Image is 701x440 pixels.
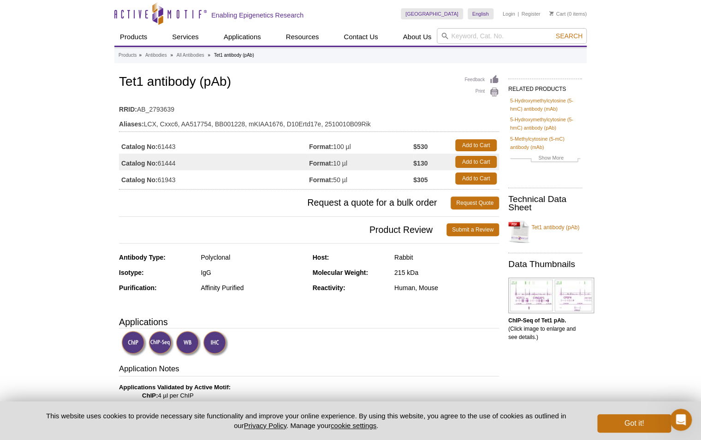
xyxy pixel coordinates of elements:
[437,28,587,44] input: Keyword, Cat. No.
[508,278,594,313] img: Tet1 antibody (pAb) tested by ChIP-Seq.
[549,11,565,17] a: Cart
[119,100,499,114] td: AB_2793639
[119,384,231,391] b: Applications Validated by Active Motif:
[413,176,428,184] strong: $305
[394,284,499,292] div: Human, Mouse
[309,176,333,184] strong: Format:
[510,96,580,113] a: 5-Hydroxymethylcytosine (5-hmC) antibody (mAb)
[455,156,497,168] a: Add to Cart
[309,143,333,151] strong: Format:
[119,196,451,209] span: Request a quote for a bulk order
[142,400,171,407] strong: ChIP-Seq:
[549,8,587,19] li: (0 items)
[211,11,303,19] h2: Enabling Epigenetics Research
[521,11,540,17] a: Register
[166,28,204,46] a: Services
[508,195,582,212] h2: Technical Data Sheet
[201,284,305,292] div: Affinity Purified
[309,159,333,167] strong: Format:
[214,53,254,58] li: Tet1 antibody (pAb)
[218,28,267,46] a: Applications
[468,8,493,19] a: English
[280,28,325,46] a: Resources
[119,284,157,291] strong: Purification:
[549,11,553,16] img: Your Cart
[119,363,499,376] h3: Application Notes
[508,218,582,245] a: Tet1 antibody (pAb)
[455,172,497,184] a: Add to Cart
[446,223,499,236] a: Submit a Review
[510,115,580,132] a: 5-Hydroxymethylcytosine (5-hmC) antibody (pAb)
[394,268,499,277] div: 215 kDa
[139,53,142,58] li: »
[508,317,566,324] b: ChIP-Seq of Tet1 pAb.
[597,414,671,433] button: Got it!
[121,331,147,356] img: ChIP Validated
[121,159,158,167] strong: Catalog No:
[119,170,309,187] td: 61943
[464,75,499,85] a: Feedback
[119,154,309,170] td: 61444
[119,114,499,129] td: LCX, Cxxc6, AA517754, BB001228, mKIAA1676, D10Ertd17e, 2510010B09Rik
[201,268,305,277] div: IgG
[331,422,376,429] button: cookie settings
[208,53,210,58] li: »
[670,409,692,431] iframe: Intercom live chat
[394,253,499,262] div: Rabbit
[338,28,383,46] a: Contact Us
[119,51,137,59] a: Products
[119,254,166,261] strong: Antibody Type:
[142,392,158,399] strong: ChIP:
[503,11,515,17] a: Login
[149,331,174,356] img: ChIP-Seq Validated
[170,53,173,58] li: »
[556,32,582,40] span: Search
[145,51,167,59] a: Antibodies
[309,137,413,154] td: 100 µl
[119,137,309,154] td: 61443
[313,284,345,291] strong: Reactivity:
[508,78,582,95] h2: RELATED PRODUCTS
[413,159,428,167] strong: $130
[114,28,153,46] a: Products
[510,154,580,164] a: Show More
[119,383,499,425] p: 4 µl per ChIP 4 µl each For , we also offer AbFlex TET1 Recombinant Antibody (rAb). For details, ...
[553,32,585,40] button: Search
[177,51,204,59] a: All Antibodies
[401,8,463,19] a: [GEOGRAPHIC_DATA]
[119,315,499,329] h3: Applications
[121,176,158,184] strong: Catalog No:
[313,254,329,261] strong: Host:
[508,260,582,268] h2: Data Thumbnails
[508,316,582,341] p: (Click image to enlarge and see details.)
[510,135,580,151] a: 5-Methylcytosine (5-mC) antibody (mAb)
[398,28,437,46] a: About Us
[30,411,582,430] p: This website uses cookies to provide necessary site functionality and improve your online experie...
[309,154,413,170] td: 10 µl
[455,139,497,151] a: Add to Cart
[119,75,499,90] h1: Tet1 antibody (pAb)
[464,87,499,97] a: Print
[309,170,413,187] td: 50 µl
[313,269,368,276] strong: Molecular Weight:
[244,422,286,429] a: Privacy Policy
[119,120,144,128] strong: Aliases:
[176,331,201,356] img: Western Blot Validated
[119,269,144,276] strong: Isotype:
[201,253,305,262] div: Polyclonal
[517,8,519,19] li: |
[119,223,446,236] span: Product Review
[121,143,158,151] strong: Catalog No:
[119,105,137,113] strong: RRID:
[203,331,228,356] img: Immunohistochemistry Validated
[451,196,499,209] a: Request Quote
[413,143,428,151] strong: $530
